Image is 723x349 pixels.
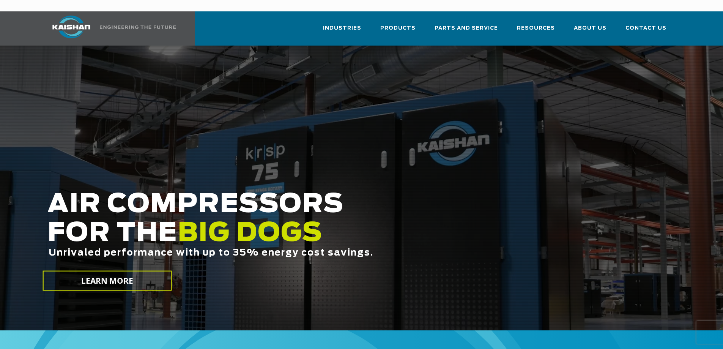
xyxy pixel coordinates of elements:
[574,24,606,33] span: About Us
[625,24,666,33] span: Contact Us
[625,18,666,44] a: Contact Us
[43,11,177,46] a: Kaishan USA
[100,25,176,29] img: Engineering the future
[81,275,133,286] span: LEARN MORE
[323,24,361,33] span: Industries
[380,24,416,33] span: Products
[380,18,416,44] a: Products
[49,248,373,257] span: Unrivaled performance with up to 35% energy cost savings.
[323,18,361,44] a: Industries
[47,190,570,282] h2: AIR COMPRESSORS FOR THE
[178,221,323,246] span: BIG DOGS
[43,16,100,38] img: kaishan logo
[517,24,555,33] span: Resources
[435,24,498,33] span: Parts and Service
[43,271,172,291] a: LEARN MORE
[517,18,555,44] a: Resources
[574,18,606,44] a: About Us
[435,18,498,44] a: Parts and Service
